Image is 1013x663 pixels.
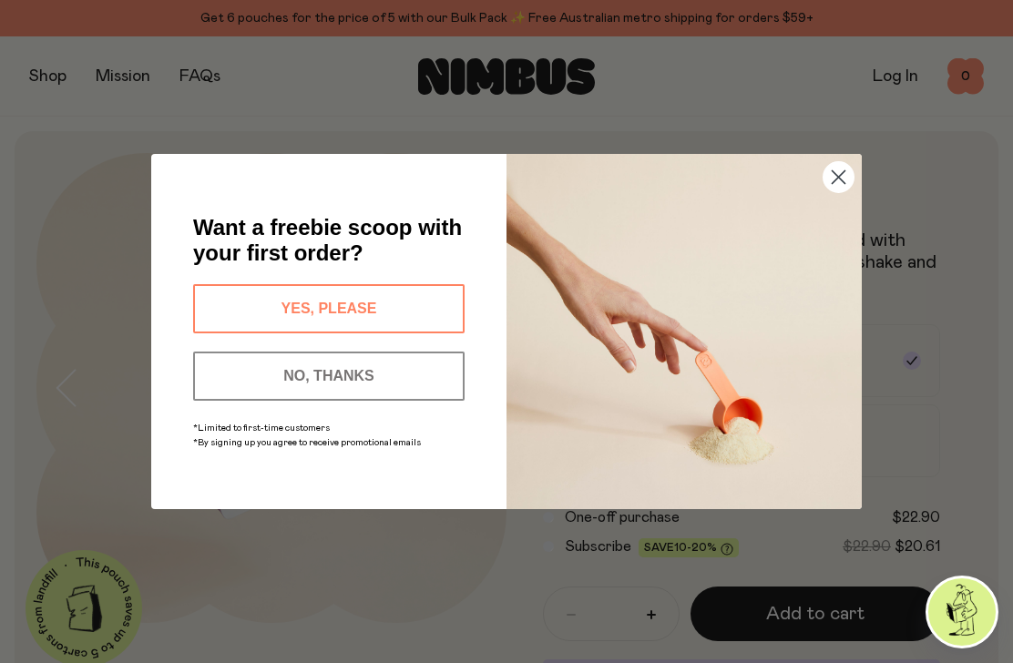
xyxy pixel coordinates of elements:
button: NO, THANKS [193,352,465,401]
span: Want a freebie scoop with your first order? [193,215,462,265]
span: *By signing up you agree to receive promotional emails [193,438,421,447]
img: c0d45117-8e62-4a02-9742-374a5db49d45.jpeg [506,154,862,509]
button: Close dialog [823,161,854,193]
img: agent [928,578,996,646]
span: *Limited to first-time customers [193,423,330,433]
button: YES, PLEASE [193,284,465,333]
